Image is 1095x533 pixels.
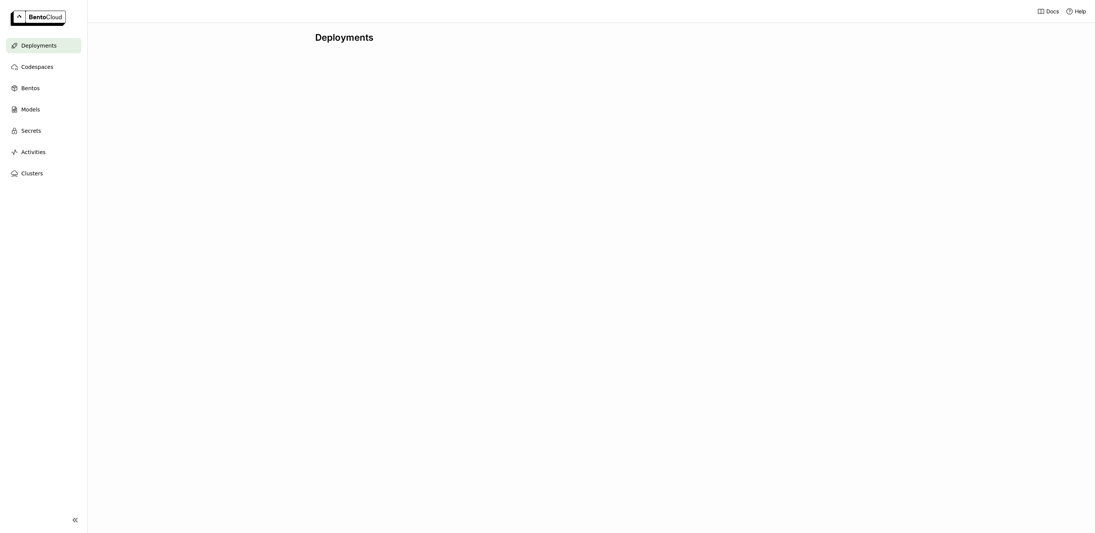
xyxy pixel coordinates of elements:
span: Secrets [21,126,41,135]
a: Bentos [6,81,81,96]
span: Codespaces [21,62,53,72]
a: Models [6,102,81,117]
a: Docs [1037,8,1059,15]
span: Clusters [21,169,43,178]
span: Bentos [21,84,40,93]
div: Deployments [315,32,867,43]
span: Deployments [21,41,57,50]
div: Help [1066,8,1086,15]
span: Help [1075,8,1086,15]
span: Activities [21,148,46,157]
a: Clusters [6,166,81,181]
a: Secrets [6,123,81,138]
img: logo [11,11,66,26]
span: Models [21,105,40,114]
a: Activities [6,145,81,160]
span: Docs [1046,8,1059,15]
